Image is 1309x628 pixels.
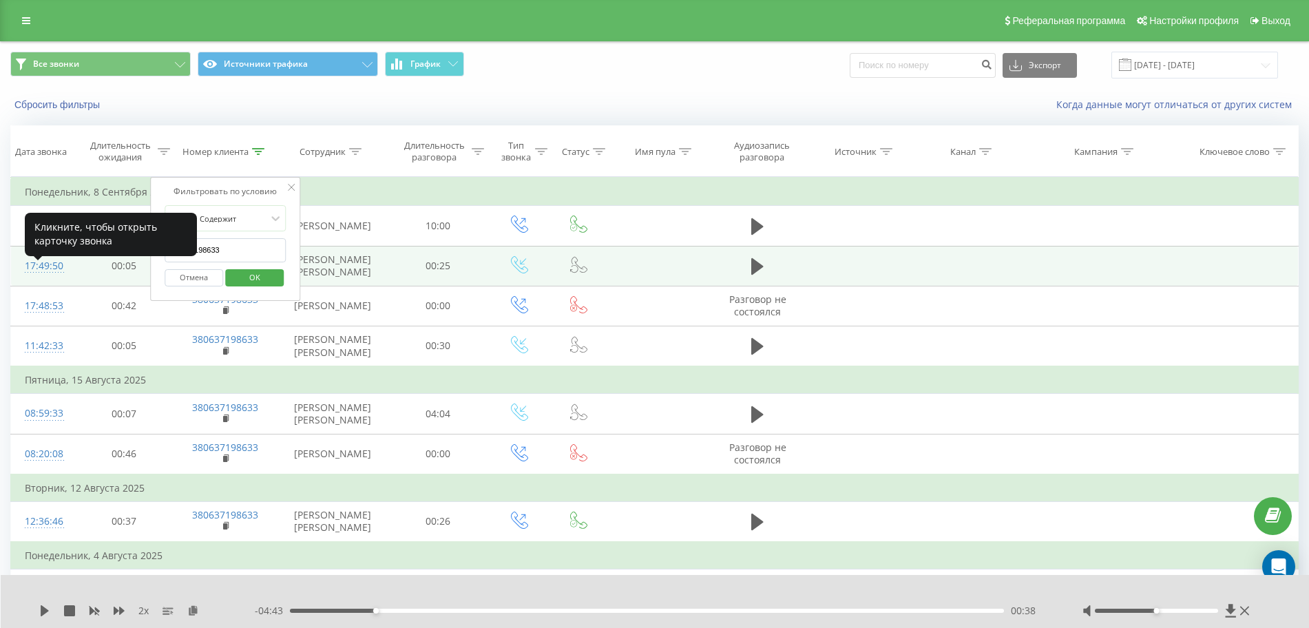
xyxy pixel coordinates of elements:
div: Кликните, чтобы открыть карточку звонка [25,213,197,256]
button: Все звонки [10,52,191,76]
span: OK [235,266,274,288]
button: Источники трафика [198,52,378,76]
button: Сбросить фильтры [10,98,107,111]
span: - 04:43 [255,604,290,618]
td: 00:42 [74,286,174,326]
td: 00:05 [74,326,174,366]
div: 11:42:33 [25,333,61,359]
td: 00:05 [74,246,174,286]
td: [PERSON_NAME] [PERSON_NAME] [277,569,388,610]
div: Ключевое слово [1200,146,1270,158]
td: 00:25 [388,246,488,286]
span: 2 x [138,604,149,618]
span: Разговор не состоялся [729,441,786,466]
button: OK [225,269,284,286]
input: Введите значение [165,238,286,262]
button: Экспорт [1003,53,1077,78]
span: Выход [1261,15,1290,26]
input: Поиск по номеру [850,53,996,78]
div: 08:59:33 [25,400,61,427]
span: Настройки профиля [1149,15,1239,26]
td: [PERSON_NAME] [277,206,388,246]
a: 380637198633 [192,401,258,414]
td: 00:00 [388,434,488,474]
a: 380637198633 [192,508,258,521]
td: [PERSON_NAME] [277,434,388,474]
a: 380637198633 [192,441,258,454]
td: 10:00 [388,206,488,246]
td: 00:07 [74,394,174,434]
div: Accessibility label [1154,608,1160,614]
td: 00:30 [388,326,488,366]
span: График [410,59,441,69]
button: График [385,52,464,76]
div: Accessibility label [373,608,379,614]
div: Источник [835,146,877,158]
td: [PERSON_NAME] [PERSON_NAME] [277,246,388,286]
div: Номер клиента [182,146,249,158]
td: Вторник, 12 Августа 2025 [11,474,1299,502]
td: 04:04 [388,394,488,434]
div: Канал [950,146,976,158]
td: [PERSON_NAME] [277,286,388,326]
div: 12:36:46 [25,508,61,535]
div: Длительность разговора [401,140,468,163]
span: Реферальная программа [1012,15,1125,26]
span: Разговор не состоялся [729,293,786,318]
td: 00:00 [388,286,488,326]
td: [PERSON_NAME] [PERSON_NAME] [277,326,388,366]
td: 01:38 [388,569,488,610]
div: Дата звонка [15,146,67,158]
td: Понедельник, 8 Сентября 2025 [11,178,1299,206]
a: 380637198633 [192,333,258,346]
td: [PERSON_NAME] [PERSON_NAME] [277,394,388,434]
div: Фильтровать по условию [165,185,286,198]
div: Аудиозапись разговора [722,140,802,163]
td: 00:26 [388,501,488,542]
td: [PERSON_NAME] [PERSON_NAME] [277,501,388,542]
td: 00:37 [74,501,174,542]
div: Имя пула [635,146,676,158]
span: Все звонки [33,59,79,70]
a: Когда данные могут отличаться от других систем [1056,98,1299,111]
td: Понедельник, 4 Августа 2025 [11,542,1299,569]
div: 17:49:50 [25,253,61,280]
td: Пятница, 15 Августа 2025 [11,366,1299,394]
div: Open Intercom Messenger [1262,550,1295,583]
div: Длительность ожидания [87,140,154,163]
div: Тип звонка [500,140,532,163]
td: 00:46 [74,434,174,474]
td: 00:12 [74,569,174,610]
td: 00:07 [74,206,174,246]
div: Статус [562,146,589,158]
div: Сотрудник [300,146,346,158]
div: Кампания [1074,146,1118,158]
button: Отмена [165,269,223,286]
div: 17:48:53 [25,293,61,320]
div: 08:20:08 [25,441,61,468]
span: 00:38 [1011,604,1036,618]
